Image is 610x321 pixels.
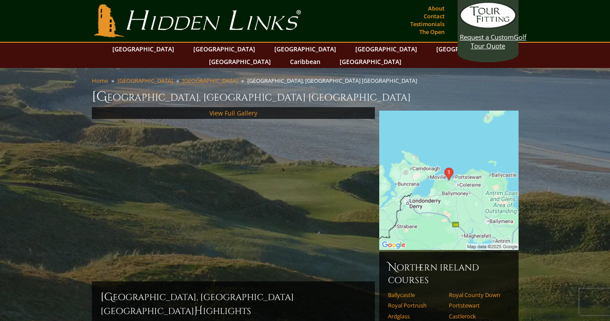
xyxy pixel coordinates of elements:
[426,2,447,14] a: About
[286,55,325,68] a: Caribbean
[205,55,275,68] a: [GEOGRAPHIC_DATA]
[351,43,421,55] a: [GEOGRAPHIC_DATA]
[388,302,443,309] a: Royal Portrush
[209,109,257,117] a: View Full Gallery
[108,43,179,55] a: [GEOGRAPHIC_DATA]
[247,77,421,84] li: [GEOGRAPHIC_DATA], [GEOGRAPHIC_DATA] [GEOGRAPHIC_DATA]
[432,43,502,55] a: [GEOGRAPHIC_DATA]
[388,313,443,320] a: Ardglass
[335,55,406,68] a: [GEOGRAPHIC_DATA]
[460,33,514,41] span: Request a Custom
[194,304,203,318] span: H
[182,77,238,84] a: [GEOGRAPHIC_DATA]
[92,88,519,105] h1: [GEOGRAPHIC_DATA], [GEOGRAPHIC_DATA] [GEOGRAPHIC_DATA]
[388,291,443,298] a: Ballycastle
[460,2,516,50] a: Request a CustomGolf Tour Quote
[118,77,173,84] a: [GEOGRAPHIC_DATA]
[449,302,504,309] a: Portstewart
[408,18,447,30] a: Testimonials
[421,10,447,22] a: Contact
[270,43,340,55] a: [GEOGRAPHIC_DATA]
[417,26,447,38] a: The Open
[449,291,504,298] a: Royal County Down
[379,111,519,250] img: Google Map of 65 Circular Rd, Coleraine, County Londonderry BT51 4TJ, United Kingdom
[189,43,260,55] a: [GEOGRAPHIC_DATA]
[92,77,108,84] a: Home
[101,290,366,318] h2: [GEOGRAPHIC_DATA], [GEOGRAPHIC_DATA] [GEOGRAPHIC_DATA] ighlights
[449,313,504,320] a: Castlerock
[388,260,510,286] h6: Northern Ireland Courses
